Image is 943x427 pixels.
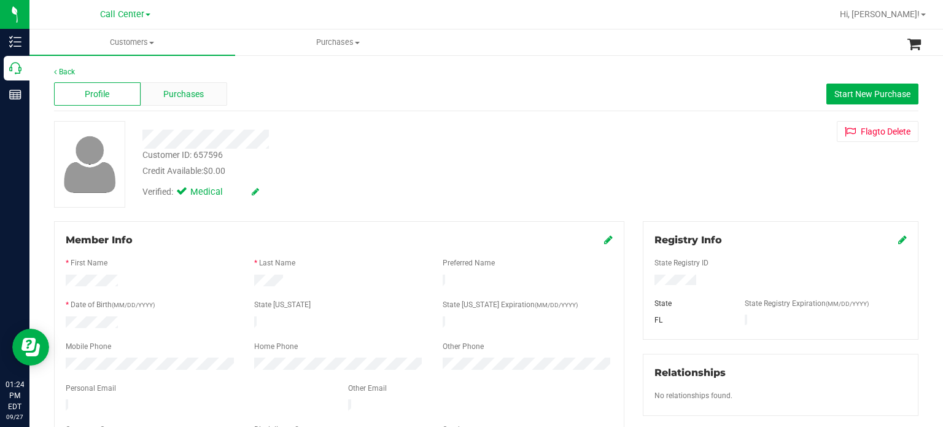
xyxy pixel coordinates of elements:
a: Purchases [235,29,441,55]
label: Mobile Phone [66,341,111,352]
label: Last Name [259,257,295,268]
div: State [645,298,735,309]
label: Other Phone [443,341,484,352]
span: Customers [29,37,235,48]
button: Start New Purchase [826,84,918,104]
p: 09/27 [6,412,24,421]
inline-svg: Call Center [9,62,21,74]
inline-svg: Inventory [9,36,21,48]
span: Profile [85,88,109,101]
label: Personal Email [66,383,116,394]
iframe: Resource center [12,329,49,366]
label: No relationships found. [654,390,732,401]
a: Customers [29,29,235,55]
button: Flagto Delete [837,121,918,142]
div: Customer ID: 657596 [142,149,223,162]
label: Home Phone [254,341,298,352]
a: Back [54,68,75,76]
span: Relationships [654,367,726,378]
div: Credit Available: [142,165,565,178]
span: $0.00 [203,166,225,176]
label: Date of Birth [71,299,155,310]
label: State Registry ID [654,257,708,268]
span: Hi, [PERSON_NAME]! [840,9,920,19]
span: Registry Info [654,234,722,246]
label: State [US_STATE] [254,299,311,310]
label: State [US_STATE] Expiration [443,299,578,310]
span: (MM/DD/YYYY) [826,300,869,307]
label: State Registry Expiration [745,298,869,309]
div: Verified: [142,186,259,199]
span: Member Info [66,234,133,246]
img: user-icon.png [58,133,122,196]
label: First Name [71,257,107,268]
span: (MM/DD/YYYY) [535,302,578,308]
span: (MM/DD/YYYY) [112,302,155,308]
label: Preferred Name [443,257,495,268]
span: Start New Purchase [834,89,910,99]
div: FL [645,315,735,326]
label: Other Email [348,383,387,394]
span: Purchases [236,37,440,48]
span: Medical [190,186,239,199]
p: 01:24 PM EDT [6,379,24,412]
span: Call Center [100,9,144,20]
inline-svg: Reports [9,88,21,101]
span: Purchases [163,88,204,101]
